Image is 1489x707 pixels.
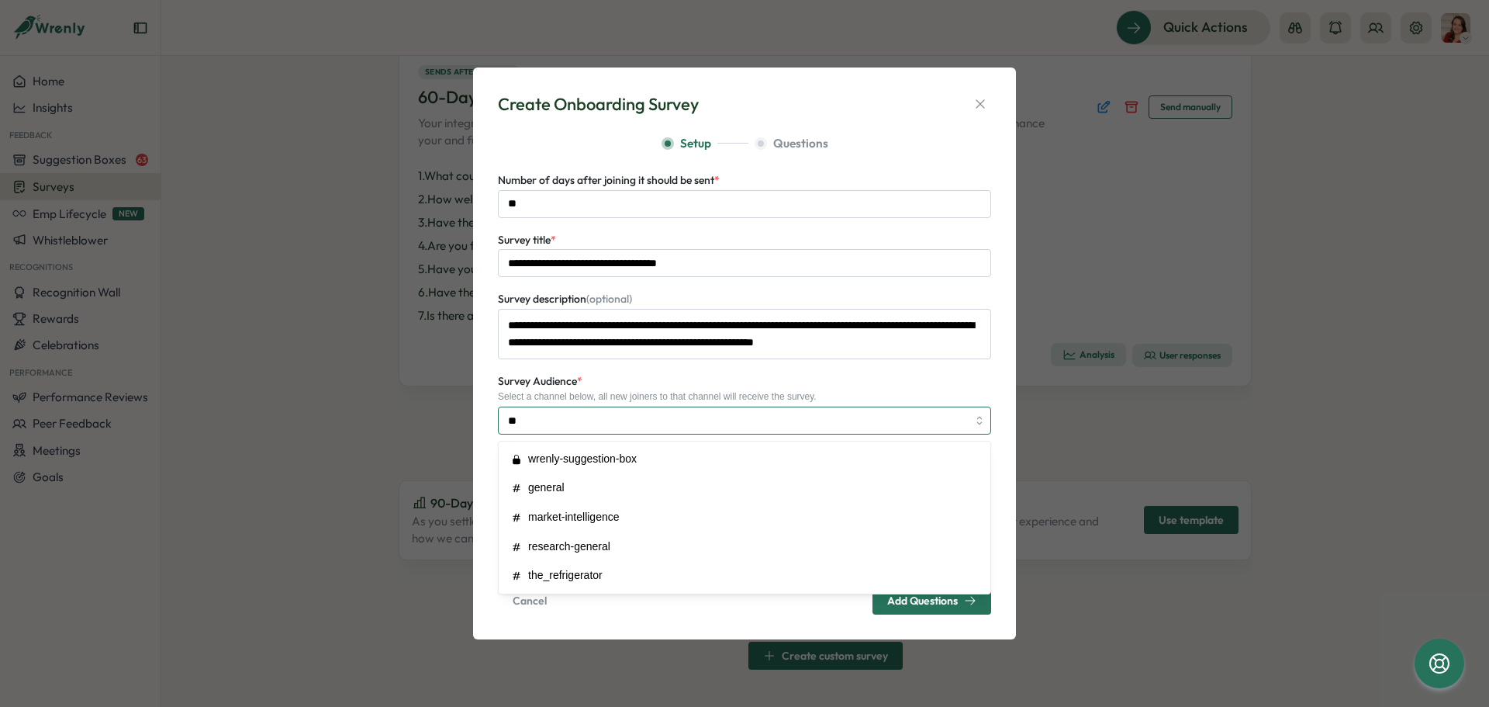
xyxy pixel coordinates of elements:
span: Survey description [498,292,632,306]
div: the_refrigerator [528,567,603,584]
span: Cancel [513,587,547,614]
button: Add Questions [872,587,991,615]
div: wrenly-suggestion-box [528,451,637,468]
div: Create Onboarding Survey [498,92,699,116]
button: Questions [755,135,828,152]
span: Add Questions [887,595,958,606]
button: Cancel [498,587,561,615]
span: (optional) [586,292,632,306]
label: Number of days after joining it should be sent [498,172,720,189]
div: research-general [528,539,610,556]
button: Setup [662,135,748,152]
label: Survey Audience [498,373,582,390]
div: market-intelligence [528,509,620,526]
div: general [528,480,565,497]
div: Select a channel below, all new joiners to that channel will receive the survey. [498,391,991,402]
label: Survey title [498,232,556,249]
